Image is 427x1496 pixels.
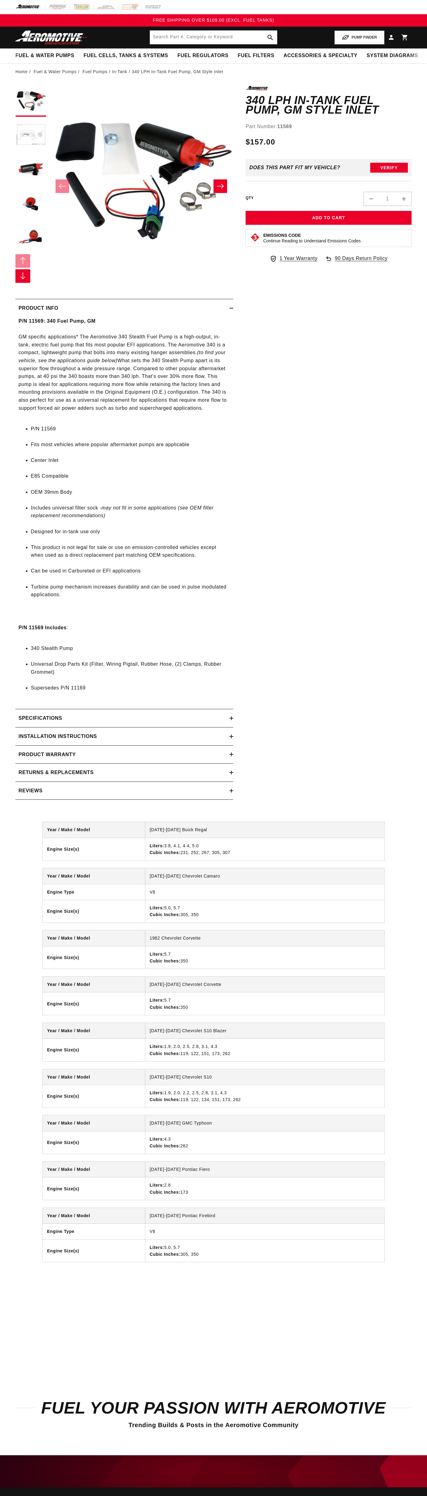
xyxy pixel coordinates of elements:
span: Trending Builds & Posts in the Aeromotive Community [128,1422,298,1428]
strong: Cubic Inches: [150,912,180,917]
th: Engine Size(s) [43,1131,145,1154]
td: 5.7 350 [145,946,384,969]
button: PUMP FINDER [334,31,384,44]
li: Universal Drop Parts Kit (Filter, Wiring Pigtail, Rubber Hose, (2) Clamps, Rubber Grommet) [31,660,230,676]
th: Year / Make / Model [43,822,145,838]
strong: Liters: [150,1090,164,1095]
em: may not fit in some applications (see OEM filter replacement recommendations) [31,505,213,518]
th: Year / Make / Model [43,977,145,992]
label: QTY [246,195,254,201]
a: 90 Days Return Policy [325,254,388,269]
li: OEM 39mm Body [31,488,230,496]
td: 2.8 173 [145,1177,384,1200]
strong: Liters: [150,952,164,957]
input: Search by Part Number, Category or Keyword [150,31,277,44]
th: Engine Size(s) [43,838,145,860]
td: 5.7 350 [145,992,384,1015]
strong: Cubic Inches: [150,850,180,855]
strong: P/N 11569: 340 Fuel Pump, GM [19,318,96,324]
span: $157.00 [246,136,275,148]
td: [DATE]-[DATE] Pontiac Fiero [145,1162,384,1177]
strong: Liters: [150,1137,164,1142]
button: Load image 5 in gallery view [15,222,46,253]
summary: Product Info [15,299,233,317]
li: P/N 11569 [31,425,230,433]
summary: Product warranty [15,746,233,764]
button: Slide left [15,254,30,268]
td: [DATE]-[DATE] Buick Regal [145,822,384,838]
strong: P/N 11569 Includes [19,625,67,630]
li: 340 Stealth Pump [31,644,230,652]
td: 5.0, 5.7 305, 350 [145,900,384,922]
a: Fuel Pumps [82,68,107,75]
h2: Reviews [19,787,43,795]
h2: Returns & replacements [19,769,93,777]
summary: Reviews [15,782,233,800]
td: 1.9, 2.0, 2.2, 2.5, 2.8, 3.1, 4.3 119, 122, 134, 151, 173, 262 [145,1085,384,1107]
summary: Accessories & Specialty [279,48,362,63]
span: Fuel Filters [238,52,274,59]
th: Year / Make / Model [43,1115,145,1131]
summary: System Diagrams [362,48,422,63]
p: Continue Reading to Understand Emissions Codes [263,238,361,244]
div: Part Number: [246,123,412,131]
td: [DATE]-[DATE] Chevrolet S10 [145,1069,384,1085]
li: 340 LPH In-Tank Fuel Pump, GM Style Inlet [132,68,223,75]
button: Load image 3 in gallery view [15,154,46,185]
span: 90 Days Return Policy [335,254,388,269]
th: Engine Size(s) [43,946,145,969]
th: Year / Make / Model [43,1208,145,1224]
a: Home [15,68,28,75]
span: 1 Year Warranty [280,254,317,262]
button: Add to Cart [246,211,412,225]
strong: Liters: [150,843,164,848]
strong: Cubic Inches: [150,958,180,963]
li: In-Tank [112,68,132,75]
span: Fuel Regulators [177,52,228,59]
strong: Cubic Inches: [150,1190,180,1195]
strong: Cubic Inches: [150,1005,180,1010]
span: FREE SHIPPING OVER $109.00 (EXCL. FUEL TANKS) [153,18,274,23]
strong: Liters: [150,998,164,1003]
th: Year / Make / Model [43,930,145,946]
li: E85 Compatible [31,472,230,480]
summary: Installation Instructions [15,727,233,745]
th: Year / Make / Model [43,1069,145,1085]
h2: Fuel Your Passion with Aeromotive [15,1401,412,1415]
th: Engine Type [43,1224,145,1239]
th: Year / Make / Model [43,1162,145,1177]
td: [DATE]-[DATE] Pontiac Firebird [145,1208,384,1224]
th: Engine Size(s) [43,992,145,1015]
summary: Fuel Regulators [173,48,233,63]
td: V8 [145,1224,384,1239]
strong: Liters: [150,1044,164,1049]
strong: Cubic Inches: [150,1252,180,1257]
h2: Product warranty [19,751,76,759]
button: Load image 2 in gallery view [15,120,46,151]
li: Designed for in-tank use only [31,528,230,536]
strong: Cubic Inches: [150,1143,180,1148]
nav: breadcrumbs [15,68,412,75]
td: V8 [145,884,384,900]
button: search button [263,31,277,44]
li: Fits most vehicles where popular aftermarket pumps are applicable [31,441,230,449]
th: Engine Type [43,884,145,900]
td: [DATE]-[DATE] Chevrolet Camaro [145,868,384,884]
td: 1.9, 2.0, 2.5, 2.8, 3.1, 4.3 119, 122, 151, 173, 262 [145,1039,384,1061]
td: [DATE]-[DATE] Chevrolet S10 Blazer [145,1023,384,1039]
td: [DATE]-[DATE] GMC Typhoon [145,1115,384,1131]
strong: Cubic Inches: [150,1051,180,1056]
button: Emissions CodeContinue Reading to Understand Emissions Codes [263,233,361,244]
button: Slide left [56,179,69,193]
strong: Cubic Inches: [150,1097,180,1102]
li: Center Inlet [31,456,230,464]
strong: Emissions Code [263,233,301,238]
th: Engine Size(s) [43,900,145,922]
span: Fuel & Water Pumps [15,52,74,59]
th: Engine Size(s) [43,1239,145,1262]
button: Load image 4 in gallery view [15,188,46,219]
li: Can be used in Carbureted or EFI applications [31,567,230,575]
summary: Returns & replacements [15,764,233,782]
td: 1982 Chevrolet Corvette [145,930,384,946]
button: Load image 1 in gallery view [15,86,46,117]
